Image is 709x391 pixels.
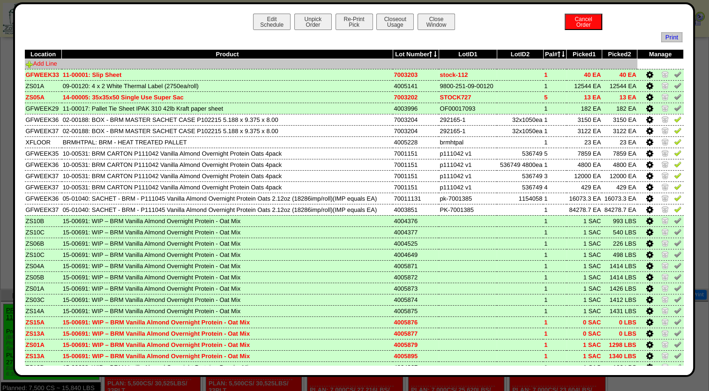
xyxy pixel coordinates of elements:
[62,193,393,204] td: 05-01040: SACHET - BRM - P111045 Vanilla Almond Overnight Protein Oats 2.12oz (18286imp/roll)(IMP...
[62,238,393,249] td: 15-00691: WIP – BRM Vanilla Almond Overnight Protein - Oat Mix
[602,339,637,350] td: 1298 LBS
[543,50,567,59] th: Pal#
[567,170,602,181] td: 12000 EA
[393,339,439,350] td: 4005879
[25,316,62,328] td: ZS15A
[393,193,439,204] td: 70011131
[567,316,602,328] td: 0 SAC
[567,125,602,136] td: 3122 EA
[62,69,393,80] td: 11-00001: Slip Sheet
[674,127,681,134] img: Verify Pick
[567,181,602,193] td: 429 EA
[25,148,62,159] td: GFWEEK35
[637,50,684,59] th: Manage
[543,226,567,238] td: 1
[25,226,62,238] td: ZS10C
[567,249,602,260] td: 1 SAC
[602,50,637,59] th: Picked2
[661,183,669,190] img: Zero Item and Verify
[543,204,567,215] td: 1
[543,260,567,271] td: 1
[674,273,681,280] img: Un-Verify Pick
[661,250,669,258] img: Zero Item and Verify
[674,284,681,292] img: Un-Verify Pick
[602,350,637,361] td: 1340 LBS
[602,305,637,316] td: 1431 LBS
[393,114,439,125] td: 7003204
[62,316,393,328] td: 15-00691: WIP – BRM Vanilla Almond Overnight Protein - Oat Mix
[661,115,669,123] img: Zero Item and Verify
[674,340,681,348] img: Un-Verify Pick
[674,329,681,337] img: Un-Verify Pick
[543,114,567,125] td: 1
[567,260,602,271] td: 1 SAC
[497,181,543,193] td: 536749
[543,350,567,361] td: 1
[439,80,497,91] td: 9800-251-09-00120
[393,125,439,136] td: 7003204
[661,93,669,100] img: Zero Item and Verify
[661,329,669,337] img: Zero Item and Verify
[543,339,567,350] td: 1
[567,305,602,316] td: 1 SAC
[567,283,602,294] td: 1 SAC
[543,193,567,204] td: 1
[439,181,497,193] td: p111042 v1
[25,283,62,294] td: ZS01A
[393,249,439,260] td: 4004649
[393,294,439,305] td: 4005874
[439,159,497,170] td: p111042 v1
[543,283,567,294] td: 1
[25,350,62,361] td: ZS13A
[393,148,439,159] td: 7001151
[497,50,543,59] th: LotID2
[661,284,669,292] img: Zero Item and Verify
[602,69,637,80] td: 40 EA
[393,283,439,294] td: 4005873
[62,80,393,91] td: 09-00120: 4 x 2 White Thermal Label (2750ea/roll)
[25,361,62,373] td: ZS10D
[602,215,637,226] td: 993 LBS
[602,170,637,181] td: 12000 EA
[567,238,602,249] td: 1 SAC
[661,205,669,213] img: Zero Item and Verify
[602,103,637,114] td: 182 EA
[439,114,497,125] td: 292165-1
[567,69,602,80] td: 40 EA
[25,170,62,181] td: GFWEEK37
[661,138,669,145] img: Zero Item and Verify
[497,170,543,181] td: 536749
[602,226,637,238] td: 540 LBS
[439,103,497,114] td: OF00017093
[674,172,681,179] img: Verify Pick
[376,14,414,30] button: CloseoutUsage
[674,149,681,157] img: Verify Pick
[567,193,602,204] td: 16073.3 EA
[543,159,567,170] td: 1
[62,91,393,103] td: 14-00005: 35x35x50 Single Use Super Sac
[661,262,669,269] img: Zero Item and Verify
[417,21,456,28] a: CloseWindow
[25,294,62,305] td: ZS03C
[25,305,62,316] td: ZS14A
[25,238,62,249] td: ZS06B
[674,250,681,258] img: Un-Verify Pick
[602,328,637,339] td: 0 LBS
[661,149,669,157] img: Zero Item and Verify
[62,50,393,59] th: Product
[602,249,637,260] td: 498 LBS
[497,125,543,136] td: 32x1050ea
[567,339,602,350] td: 1 SAC
[565,14,602,30] button: CancelOrder
[497,193,543,204] td: 1154058
[25,328,62,339] td: ZS13A
[674,205,681,213] img: Verify Pick
[62,283,393,294] td: 15-00691: WIP – BRM Vanilla Almond Overnight Protein - Oat Mix
[674,262,681,269] img: Un-Verify Pick
[393,69,439,80] td: 7003203
[674,183,681,190] img: Verify Pick
[567,114,602,125] td: 3150 EA
[661,194,669,202] img: Zero Item and Verify
[25,193,62,204] td: GFWEEK36
[25,103,62,114] td: GFWEEK29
